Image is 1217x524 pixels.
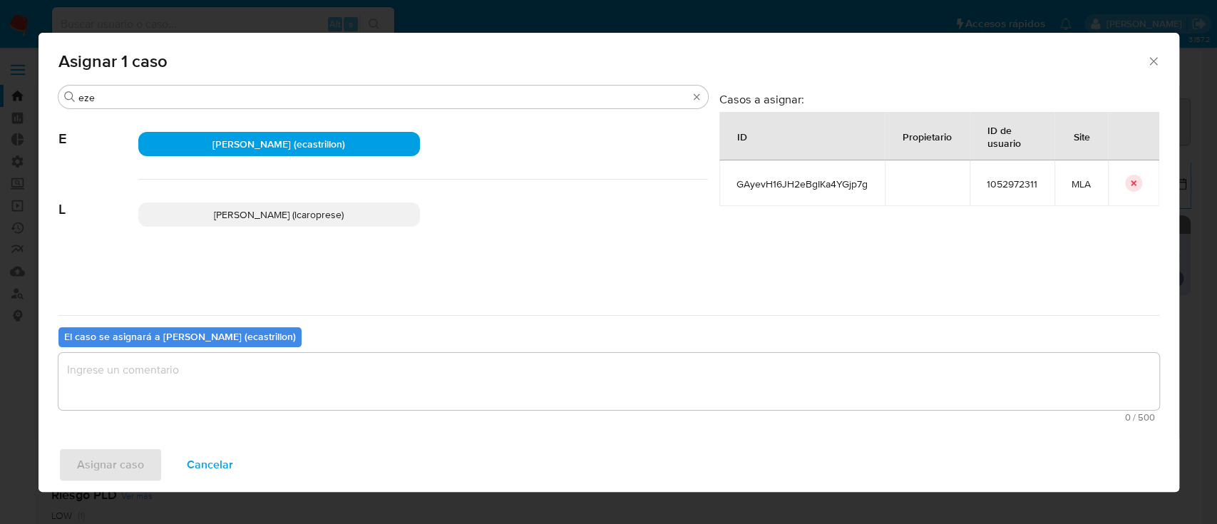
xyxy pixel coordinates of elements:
h3: Casos a asignar: [719,92,1159,106]
b: El caso se asignará a [PERSON_NAME] (ecastrillon) [64,329,296,344]
span: E [58,109,138,148]
div: Propietario [885,119,969,153]
div: [PERSON_NAME] (ecastrillon) [138,132,421,156]
span: 1052972311 [987,178,1037,190]
div: Site [1057,119,1107,153]
span: GAyevH16JH2eBgIKa4YGjp7g [736,178,868,190]
button: Buscar [64,91,76,103]
input: Buscar analista [78,91,688,104]
span: Cancelar [187,449,233,481]
span: MLA [1072,178,1091,190]
span: Asignar 1 caso [58,53,1147,70]
div: assign-modal [38,33,1179,492]
button: Cerrar ventana [1146,54,1159,67]
div: [PERSON_NAME] (lcaroprese) [138,202,421,227]
div: ID [720,119,764,153]
div: ID de usuario [970,113,1054,160]
span: [PERSON_NAME] (ecastrillon) [212,137,345,151]
button: Borrar [691,91,702,103]
button: icon-button [1125,175,1142,192]
span: Máximo 500 caracteres [63,413,1155,422]
span: [PERSON_NAME] (lcaroprese) [214,207,344,222]
span: L [58,180,138,218]
button: Cancelar [168,448,252,482]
